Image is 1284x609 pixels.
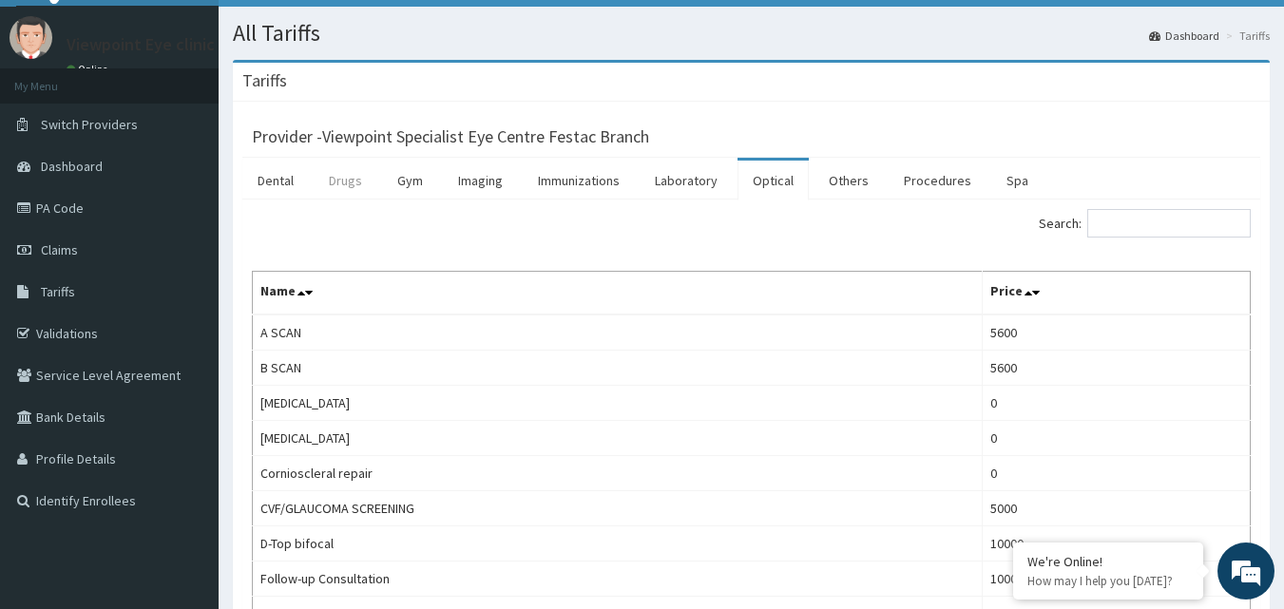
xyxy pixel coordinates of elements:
[252,128,649,145] h3: Provider - Viewpoint Specialist Eye Centre Festac Branch
[983,491,1251,526] td: 5000
[253,526,983,561] td: D-Top bifocal
[253,421,983,456] td: [MEDICAL_DATA]
[1087,209,1251,238] input: Search:
[41,158,103,175] span: Dashboard
[523,161,635,200] a: Immunizations
[99,106,319,131] div: Chat with us now
[1027,573,1189,589] p: How may I help you today?
[67,63,112,76] a: Online
[35,95,77,143] img: d_794563401_company_1708531726252_794563401
[41,241,78,258] span: Claims
[10,16,52,59] img: User Image
[253,561,983,597] td: Follow-up Consultation
[242,72,287,89] h3: Tariffs
[242,161,309,200] a: Dental
[1221,28,1270,44] li: Tariffs
[443,161,518,200] a: Imaging
[382,161,438,200] a: Gym
[983,456,1251,491] td: 0
[10,407,362,473] textarea: Type your message and hit 'Enter'
[738,161,809,200] a: Optical
[983,351,1251,386] td: 5600
[983,314,1251,351] td: 5600
[983,421,1251,456] td: 0
[253,314,983,351] td: A SCAN
[983,526,1251,561] td: 10000
[983,272,1251,315] th: Price
[1039,209,1251,238] label: Search:
[1027,553,1189,570] div: We're Online!
[233,21,1270,46] h1: All Tariffs
[253,456,983,491] td: Cornioscleral repair
[253,272,983,315] th: Name
[314,161,377,200] a: Drugs
[889,161,987,200] a: Procedures
[983,386,1251,421] td: 0
[253,386,983,421] td: [MEDICAL_DATA]
[991,161,1044,200] a: Spa
[253,351,983,386] td: B SCAN
[814,161,884,200] a: Others
[110,183,262,375] span: We're online!
[41,283,75,300] span: Tariffs
[312,10,357,55] div: Minimize live chat window
[640,161,733,200] a: Laboratory
[253,491,983,526] td: CVF/GLAUCOMA SCREENING
[983,561,1251,597] td: 1000
[41,116,138,133] span: Switch Providers
[67,36,215,53] p: Viewpoint Eye clinic
[1149,28,1219,44] a: Dashboard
